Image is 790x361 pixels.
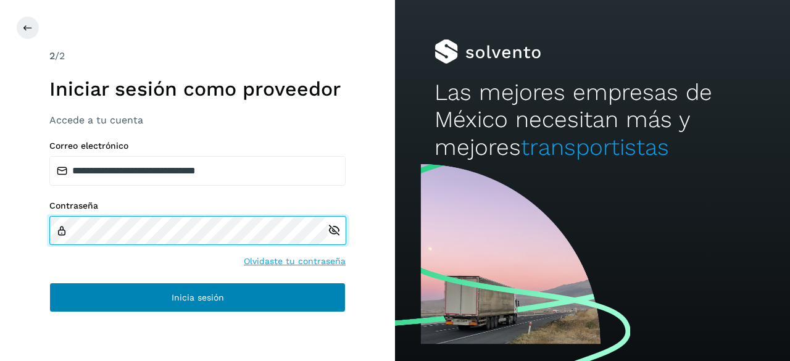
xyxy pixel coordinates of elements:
[172,293,224,302] span: Inicia sesión
[49,114,346,126] h3: Accede a tu cuenta
[49,77,346,101] h1: Iniciar sesión como proveedor
[49,50,55,62] span: 2
[49,49,346,64] div: /2
[49,141,346,151] label: Correo electrónico
[244,255,346,268] a: Olvidaste tu contraseña
[49,283,346,312] button: Inicia sesión
[434,79,750,161] h2: Las mejores empresas de México necesitan más y mejores
[49,201,346,211] label: Contraseña
[521,134,669,160] span: transportistas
